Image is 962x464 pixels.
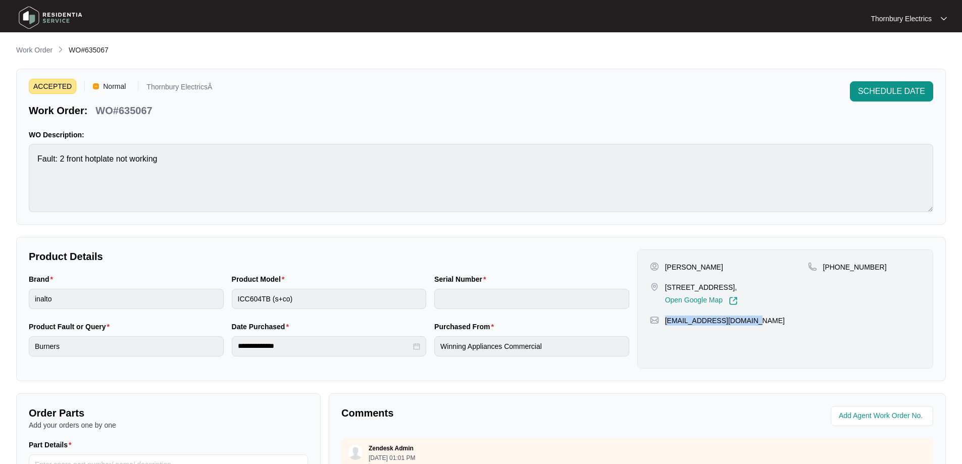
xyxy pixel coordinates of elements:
[941,16,947,21] img: dropdown arrow
[650,282,659,291] img: map-pin
[665,282,738,292] p: [STREET_ADDRESS],
[434,336,629,356] input: Purchased From
[650,316,659,325] img: map-pin
[29,406,308,420] p: Order Parts
[665,296,738,305] a: Open Google Map
[16,45,53,55] p: Work Order
[95,104,152,118] p: WO#635067
[146,83,212,94] p: Thornbury ElectricsÂ
[839,410,927,422] input: Add Agent Work Order No.
[29,289,224,309] input: Brand
[850,81,933,101] button: SCHEDULE DATE
[341,406,630,420] p: Comments
[238,341,412,351] input: Date Purchased
[29,144,933,212] textarea: Fault: 2 front hotplate not working
[93,83,99,89] img: Vercel Logo
[871,14,932,24] p: Thornbury Electrics
[29,274,57,284] label: Brand
[29,322,114,332] label: Product Fault or Query
[434,322,498,332] label: Purchased From
[232,289,427,309] input: Product Model
[434,289,629,309] input: Serial Number
[232,322,293,332] label: Date Purchased
[99,79,130,94] span: Normal
[29,440,76,450] label: Part Details
[823,262,887,272] p: [PHONE_NUMBER]
[808,262,817,271] img: map-pin
[29,104,87,118] p: Work Order:
[29,249,629,264] p: Product Details
[369,455,415,461] p: [DATE] 01:01 PM
[232,274,289,284] label: Product Model
[57,45,65,54] img: chevron-right
[348,445,363,460] img: user.svg
[14,45,55,56] a: Work Order
[15,3,86,33] img: residentia service logo
[29,336,224,356] input: Product Fault or Query
[665,262,723,272] p: [PERSON_NAME]
[29,130,933,140] p: WO Description:
[858,85,925,97] span: SCHEDULE DATE
[69,46,109,54] span: WO#635067
[729,296,738,305] img: Link-External
[29,420,308,430] p: Add your orders one by one
[369,444,414,452] p: Zendesk Admin
[29,79,76,94] span: ACCEPTED
[650,262,659,271] img: user-pin
[665,316,785,326] p: [EMAIL_ADDRESS][DOMAIN_NAME]
[434,274,490,284] label: Serial Number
